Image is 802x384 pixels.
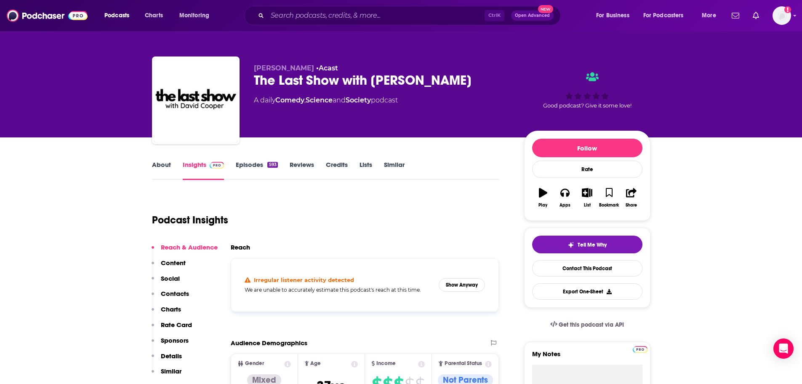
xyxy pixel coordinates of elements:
a: Get this podcast via API [544,314,631,335]
h2: Reach [231,243,250,251]
a: Credits [326,161,348,180]
span: For Podcasters [643,10,684,21]
img: Podchaser Pro [633,346,647,353]
svg: Add a profile image [784,6,791,13]
div: A daily podcast [254,95,398,105]
button: open menu [99,9,140,22]
button: Open AdvancedNew [511,11,554,21]
div: Good podcast? Give it some love! [524,64,650,116]
button: Bookmark [598,183,620,213]
img: tell me why sparkle [568,242,574,248]
div: Apps [560,203,570,208]
p: Reach & Audience [161,243,218,251]
p: Sponsors [161,336,189,344]
h1: Podcast Insights [152,214,228,226]
div: Play [538,203,547,208]
button: Contacts [152,290,189,305]
button: List [576,183,598,213]
div: Bookmark [599,203,619,208]
button: Details [152,352,182,368]
button: open menu [590,9,640,22]
button: Charts [152,305,181,321]
button: Rate Card [152,321,192,336]
a: Reviews [290,161,314,180]
div: List [584,203,591,208]
h5: We are unable to accurately estimate this podcast's reach at this time. [245,287,432,293]
span: For Business [596,10,629,21]
a: Comedy [275,96,304,104]
div: Search podcasts, credits, & more... [252,6,569,25]
input: Search podcasts, credits, & more... [267,9,485,22]
a: Science [306,96,333,104]
button: open menu [173,9,220,22]
button: open menu [638,9,696,22]
p: Contacts [161,290,189,298]
a: Lists [360,161,372,180]
span: Ctrl K [485,10,504,21]
a: Episodes593 [236,161,277,180]
label: My Notes [532,350,642,365]
div: 593 [267,162,277,168]
a: Contact This Podcast [532,260,642,277]
div: Share [626,203,637,208]
h2: Audience Demographics [231,339,307,347]
span: Parental Status [445,361,482,366]
span: Monitoring [179,10,209,21]
span: Charts [145,10,163,21]
button: Follow [532,139,642,157]
span: Tell Me Why [578,242,607,248]
img: The Last Show with David Cooper [154,58,238,142]
a: InsightsPodchaser Pro [183,161,224,180]
span: and [333,96,346,104]
button: Apps [554,183,576,213]
span: More [702,10,716,21]
p: Content [161,259,186,267]
button: tell me why sparkleTell Me Why [532,236,642,253]
span: Get this podcast via API [559,321,624,328]
img: Podchaser - Follow, Share and Rate Podcasts [7,8,88,24]
div: Rate [532,161,642,178]
span: Income [376,361,396,366]
p: Charts [161,305,181,313]
img: User Profile [773,6,791,25]
p: Similar [161,367,181,375]
button: Export One-Sheet [532,283,642,300]
a: Show notifications dropdown [749,8,762,23]
p: Rate Card [161,321,192,329]
span: Good podcast? Give it some love! [543,102,631,109]
button: Show Anyway [439,278,485,292]
span: Open Advanced [515,13,550,18]
span: , [304,96,306,104]
button: Content [152,259,186,274]
img: Podchaser Pro [210,162,224,169]
span: Age [310,361,321,366]
span: [PERSON_NAME] [254,64,314,72]
button: Play [532,183,554,213]
h4: Irregular listener activity detected [254,277,354,283]
p: Details [161,352,182,360]
button: Social [152,274,180,290]
button: open menu [696,9,727,22]
a: Society [346,96,371,104]
span: • [316,64,338,72]
a: Similar [384,161,405,180]
span: Podcasts [104,10,129,21]
a: Pro website [633,345,647,353]
a: Show notifications dropdown [728,8,743,23]
a: Acast [319,64,338,72]
button: Sponsors [152,336,189,352]
span: Logged in as SimonElement [773,6,791,25]
a: Charts [139,9,168,22]
button: Show profile menu [773,6,791,25]
span: New [538,5,553,13]
a: About [152,161,171,180]
button: Reach & Audience [152,243,218,259]
button: Share [620,183,642,213]
p: Social [161,274,180,282]
div: Open Intercom Messenger [773,338,794,359]
button: Similar [152,367,181,383]
span: Gender [245,361,264,366]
